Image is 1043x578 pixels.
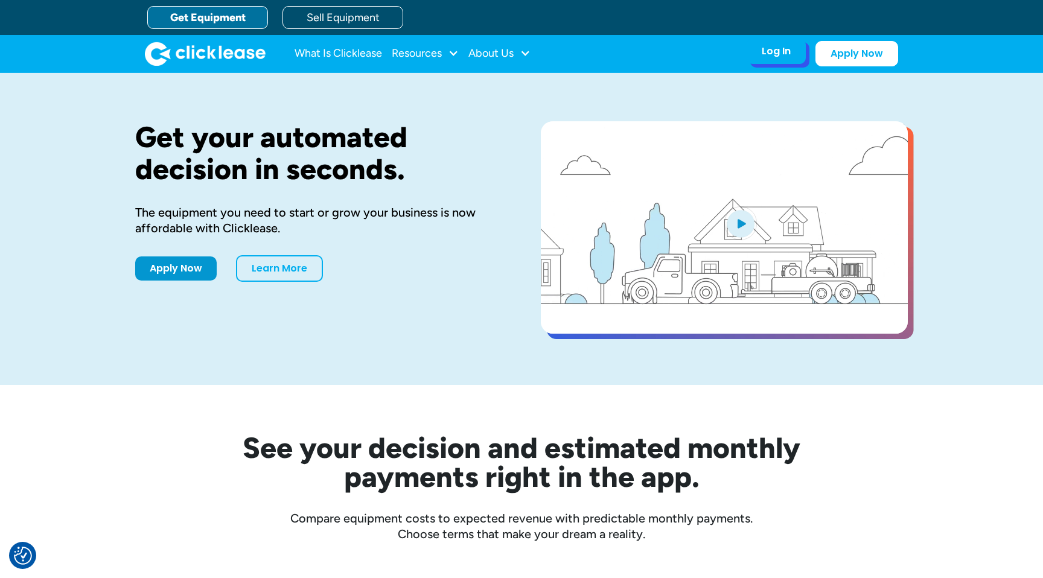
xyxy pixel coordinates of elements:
img: Clicklease logo [145,42,266,66]
a: What Is Clicklease [295,42,382,66]
img: Blue play button logo on a light blue circular background [724,206,757,240]
div: Resources [392,42,459,66]
a: Sell Equipment [282,6,403,29]
a: Learn More [236,255,323,282]
button: Consent Preferences [14,547,32,565]
div: Compare equipment costs to expected revenue with predictable monthly payments. Choose terms that ... [135,510,908,542]
img: Revisit consent button [14,547,32,565]
a: home [145,42,266,66]
div: Log In [762,45,791,57]
a: open lightbox [541,121,908,334]
div: About Us [468,42,531,66]
a: Apply Now [135,256,217,281]
div: The equipment you need to start or grow your business is now affordable with Clicklease. [135,205,502,236]
a: Apply Now [815,41,898,66]
h1: Get your automated decision in seconds. [135,121,502,185]
a: Get Equipment [147,6,268,29]
h2: See your decision and estimated monthly payments right in the app. [183,433,860,491]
